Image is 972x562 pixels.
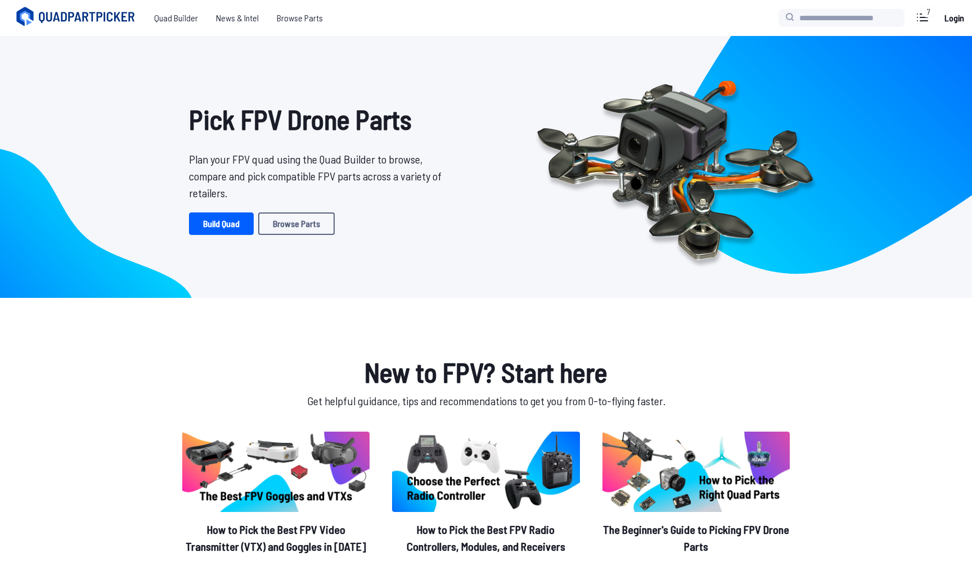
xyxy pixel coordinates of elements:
[940,7,967,29] a: Login
[189,99,450,139] h1: Pick FPV Drone Parts
[180,352,792,392] h1: New to FPV? Start here
[602,432,790,512] img: image of post
[513,55,837,279] img: Quadcopter
[258,212,335,235] a: Browse Parts
[602,521,790,555] h2: The Beginner's Guide to Picking FPV Drone Parts
[268,7,332,29] a: Browse Parts
[145,7,207,29] a: Quad Builder
[392,432,579,512] img: image of post
[182,521,370,555] h2: How to Pick the Best FPV Video Transmitter (VTX) and Goggles in [DATE]
[921,6,936,17] div: 7
[180,392,792,409] p: Get helpful guidance, tips and recommendations to get you from 0-to-flying faster.
[392,521,579,555] h2: How to Pick the Best FPV Radio Controllers, Modules, and Receivers
[182,432,370,512] img: image of post
[189,212,254,235] a: Build Quad
[189,151,450,201] p: Plan your FPV quad using the Quad Builder to browse, compare and pick compatible FPV parts across...
[207,7,268,29] a: News & Intel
